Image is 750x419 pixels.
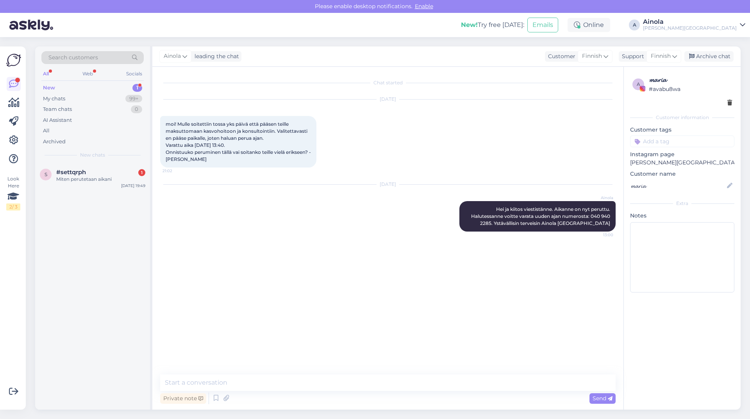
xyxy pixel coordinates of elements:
span: New chats [80,152,105,159]
div: Customer [545,52,575,61]
div: 2 / 3 [6,203,20,210]
div: 99+ [125,95,142,103]
div: Miten perutetaan aikani [56,176,145,183]
span: Enable [412,3,436,10]
span: Ainola [164,52,181,61]
div: Archive chat [684,51,734,62]
p: Customer name [630,170,734,178]
div: leading the chat [191,52,239,61]
div: My chats [43,95,65,103]
div: [DATE] [160,96,616,103]
a: Ainola[PERSON_NAME][GEOGRAPHIC_DATA] [643,19,745,31]
div: Support [619,52,644,61]
div: 𝓶𝓪𝓻𝓲𝓪 [649,75,732,85]
input: Add name [630,182,725,190]
span: Search customers [48,53,98,62]
div: # avabu8wa [649,85,732,93]
div: [PERSON_NAME][GEOGRAPHIC_DATA] [643,25,737,31]
div: Customer information [630,114,734,121]
b: New! [461,21,478,29]
span: s [45,171,47,177]
div: Extra [630,200,734,207]
div: All [41,69,50,79]
span: Finnish [651,52,671,61]
div: Try free [DATE]: [461,20,524,30]
span: moi! Mulle soitettiin tossa yks päivä että pääsen teille maksuttomaan kasvohoitoon ja konsultoint... [166,121,312,162]
span: Hei ja kiitos viestistänne. Aikanne on nyt peruttu. Halutessanne voitte varata uuden ajan numeros... [471,206,611,226]
div: New [43,84,55,92]
div: Online [568,18,610,32]
div: 1 [132,84,142,92]
div: All [43,127,50,135]
img: Askly Logo [6,53,21,68]
div: Look Here [6,175,20,210]
span: Finnish [582,52,602,61]
div: 1 [138,169,145,176]
p: Notes [630,212,734,220]
span: Ainola [584,195,613,201]
div: Private note [160,393,206,404]
div: Ainola [643,19,737,25]
button: Emails [527,18,558,32]
p: [PERSON_NAME][GEOGRAPHIC_DATA] [630,159,734,167]
div: Chat started [160,79,616,86]
p: Instagram page [630,150,734,159]
span: #settqrph [56,169,86,176]
span: a [637,81,640,87]
div: AI Assistant [43,116,72,124]
span: Send [593,395,612,402]
div: [DATE] 19:49 [121,183,145,189]
input: Add a tag [630,136,734,147]
div: [DATE] [160,181,616,188]
div: A [629,20,640,30]
div: Web [81,69,95,79]
span: 13:00 [584,232,613,238]
span: 21:02 [162,168,192,174]
div: 0 [131,105,142,113]
p: Customer tags [630,126,734,134]
div: Socials [125,69,144,79]
div: Team chats [43,105,72,113]
div: Archived [43,138,66,146]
